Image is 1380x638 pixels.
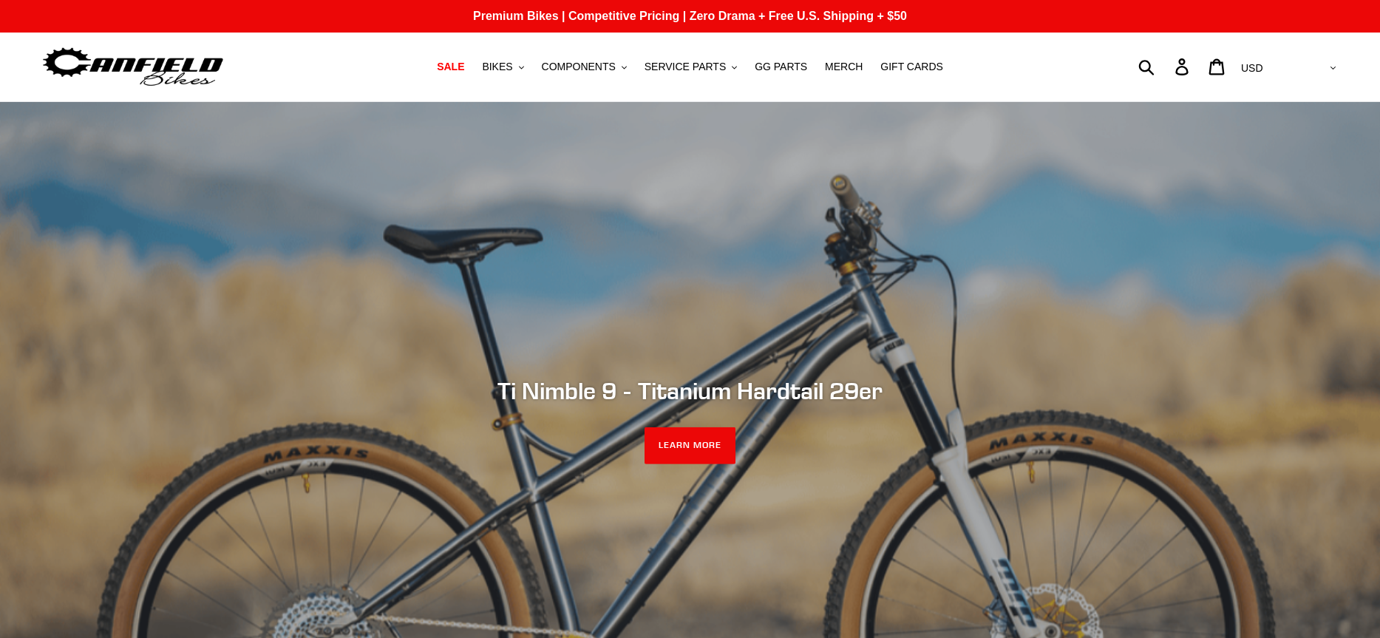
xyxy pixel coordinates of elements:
span: MERCH [825,61,863,73]
span: GG PARTS [755,61,807,73]
span: BIKES [482,61,512,73]
img: Canfield Bikes [41,44,225,90]
input: Search [1146,50,1184,83]
a: GG PARTS [747,57,815,77]
span: SERVICE PARTS [645,61,726,73]
button: BIKES [475,57,531,77]
button: SERVICE PARTS [637,57,744,77]
button: COMPONENTS [534,57,634,77]
span: SALE [437,61,464,73]
a: GIFT CARDS [873,57,951,77]
h2: Ti Nimble 9 - Titanium Hardtail 29er [288,377,1093,405]
a: SALE [429,57,472,77]
span: COMPONENTS [542,61,616,73]
span: GIFT CARDS [880,61,943,73]
a: LEARN MORE [645,427,735,464]
a: MERCH [818,57,870,77]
